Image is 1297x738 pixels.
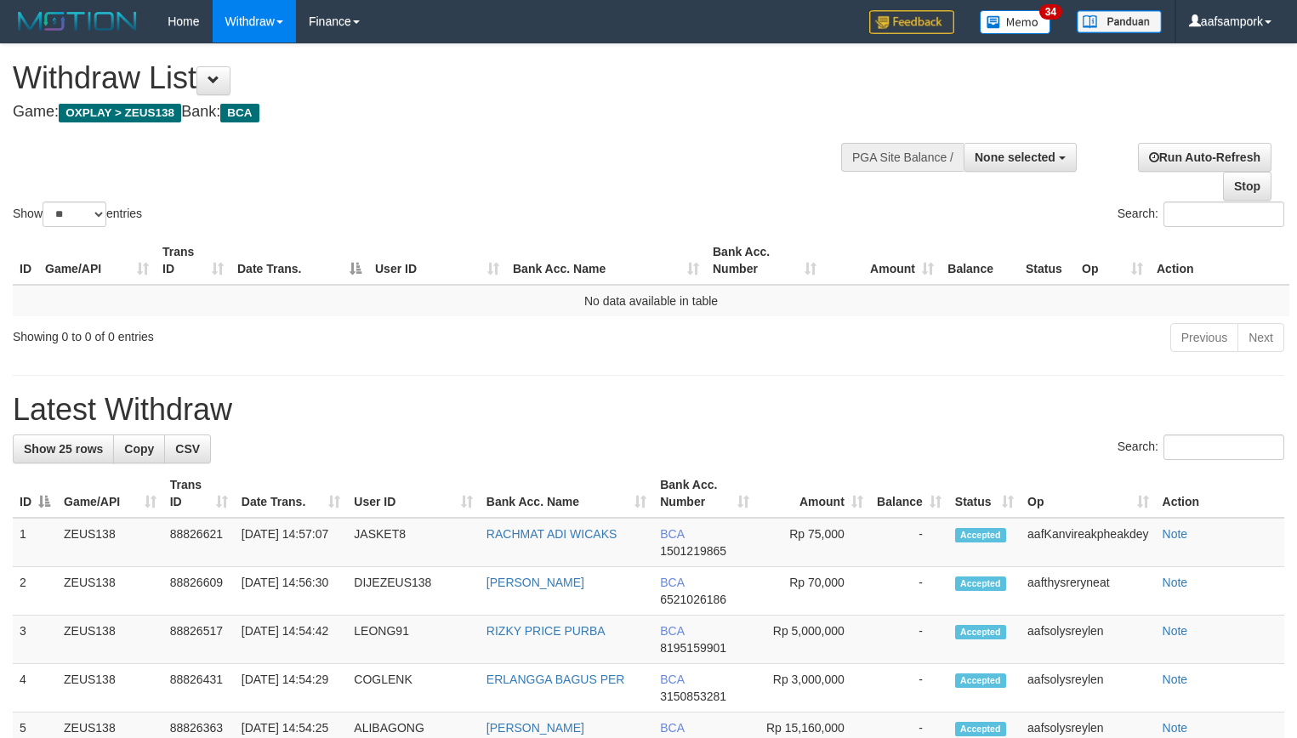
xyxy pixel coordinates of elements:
[1163,624,1188,638] a: Note
[13,616,57,664] td: 3
[756,616,870,664] td: Rp 5,000,000
[955,673,1006,688] span: Accepted
[163,518,235,567] td: 88826621
[13,567,57,616] td: 2
[653,469,756,518] th: Bank Acc. Number: activate to sort column ascending
[1156,469,1284,518] th: Action
[235,616,348,664] td: [DATE] 14:54:42
[756,518,870,567] td: Rp 75,000
[1170,323,1238,352] a: Previous
[1021,664,1155,712] td: aafsolysreylen
[1021,567,1155,616] td: aafthysreryneat
[163,469,235,518] th: Trans ID: activate to sort column ascending
[486,721,584,735] a: [PERSON_NAME]
[955,576,1006,591] span: Accepted
[1118,202,1284,227] label: Search:
[235,567,348,616] td: [DATE] 14:56:30
[480,469,653,518] th: Bank Acc. Name: activate to sort column ascending
[13,104,848,121] h4: Game: Bank:
[1077,10,1162,33] img: panduan.png
[870,567,948,616] td: -
[13,202,142,227] label: Show entries
[156,236,230,285] th: Trans ID: activate to sort column ascending
[486,527,617,541] a: RACHMAT ADI WICAKS
[955,528,1006,542] span: Accepted
[57,469,163,518] th: Game/API: activate to sort column ascending
[24,442,103,456] span: Show 25 rows
[13,469,57,518] th: ID: activate to sort column descending
[164,434,211,463] a: CSV
[235,664,348,712] td: [DATE] 14:54:29
[1163,527,1188,541] a: Note
[486,576,584,589] a: [PERSON_NAME]
[660,721,684,735] span: BCA
[163,664,235,712] td: 88826431
[163,616,235,664] td: 88826517
[235,518,348,567] td: [DATE] 14:57:07
[57,616,163,664] td: ZEUS138
[38,236,156,285] th: Game/API: activate to sort column ascending
[980,10,1051,34] img: Button%20Memo.svg
[13,393,1284,427] h1: Latest Withdraw
[756,469,870,518] th: Amount: activate to sort column ascending
[220,104,259,122] span: BCA
[347,518,480,567] td: JASKET8
[870,518,948,567] td: -
[486,673,625,686] a: ERLANGGA BAGUS PER
[841,143,964,172] div: PGA Site Balance /
[43,202,106,227] select: Showentries
[13,321,527,345] div: Showing 0 to 0 of 0 entries
[756,664,870,712] td: Rp 3,000,000
[1138,143,1271,172] a: Run Auto-Refresh
[870,664,948,712] td: -
[964,143,1077,172] button: None selected
[13,285,1289,316] td: No data available in table
[13,664,57,712] td: 4
[113,434,165,463] a: Copy
[235,469,348,518] th: Date Trans.: activate to sort column ascending
[347,664,480,712] td: COGLENK
[57,664,163,712] td: ZEUS138
[955,722,1006,736] span: Accepted
[59,104,181,122] span: OXPLAY > ZEUS138
[660,641,726,655] span: Copy 8195159901 to clipboard
[1019,236,1075,285] th: Status
[175,442,200,456] span: CSV
[57,518,163,567] td: ZEUS138
[1163,673,1188,686] a: Note
[1163,721,1188,735] a: Note
[1163,434,1284,460] input: Search:
[13,518,57,567] td: 1
[955,625,1006,639] span: Accepted
[506,236,706,285] th: Bank Acc. Name: activate to sort column ascending
[57,567,163,616] td: ZEUS138
[660,576,684,589] span: BCA
[1021,518,1155,567] td: aafKanvireakpheakdey
[13,434,114,463] a: Show 25 rows
[1118,434,1284,460] label: Search:
[1075,236,1150,285] th: Op: activate to sort column ascending
[13,9,142,34] img: MOTION_logo.png
[1223,172,1271,201] a: Stop
[870,616,948,664] td: -
[706,236,823,285] th: Bank Acc. Number: activate to sort column ascending
[660,624,684,638] span: BCA
[1150,236,1289,285] th: Action
[1021,469,1155,518] th: Op: activate to sort column ascending
[941,236,1019,285] th: Balance
[347,469,480,518] th: User ID: activate to sort column ascending
[347,567,480,616] td: DIJEZEUS138
[660,690,726,703] span: Copy 3150853281 to clipboard
[1163,202,1284,227] input: Search:
[975,150,1055,164] span: None selected
[756,567,870,616] td: Rp 70,000
[163,567,235,616] td: 88826609
[869,10,954,34] img: Feedback.jpg
[124,442,154,456] span: Copy
[368,236,506,285] th: User ID: activate to sort column ascending
[347,616,480,664] td: LEONG91
[660,593,726,606] span: Copy 6521026186 to clipboard
[13,61,848,95] h1: Withdraw List
[1163,576,1188,589] a: Note
[486,624,606,638] a: RIZKY PRICE PURBA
